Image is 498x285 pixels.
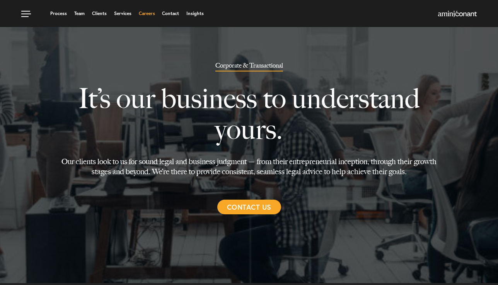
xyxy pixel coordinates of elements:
span: Contact Us [227,200,271,214]
a: Team [74,11,85,16]
p: Our clients look to us for sound legal and business judgment — from their entrepreneurial incepti... [57,156,441,176]
a: Insights [186,11,204,16]
a: Contact Us [217,200,281,214]
a: Careers [139,11,155,16]
a: Process [50,11,67,16]
h1: Corporate & Transactional [215,63,283,71]
a: Clients [92,11,107,16]
a: Contact [162,11,179,16]
a: Home [438,11,477,17]
p: It’s our business to understand yours. [57,71,441,156]
img: Amini & Conant [438,11,477,17]
a: Services [114,11,131,16]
